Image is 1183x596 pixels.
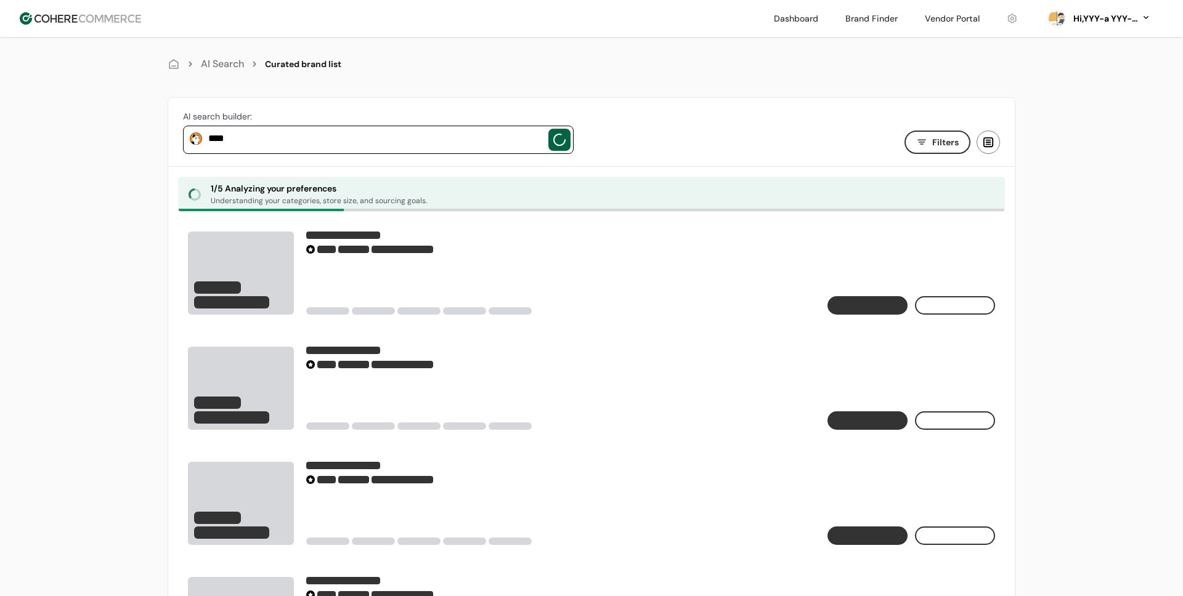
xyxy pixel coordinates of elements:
[211,195,427,206] div: Understanding your categories, store size, and sourcing goals.
[183,110,574,123] div: AI search builder:
[905,131,970,154] button: Filters
[201,57,244,71] div: AI Search
[1071,12,1151,25] button: Hi,YYY-a YYY-aa
[20,12,141,25] img: Cohere Logo
[211,182,427,195] div: 1 / 5 Analyzing your preferences
[265,58,341,71] div: Curated brand list
[932,136,959,149] span: Filters
[1047,9,1066,28] svg: 0 percent
[1071,12,1139,25] div: Hi, YYY-a YYY-aa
